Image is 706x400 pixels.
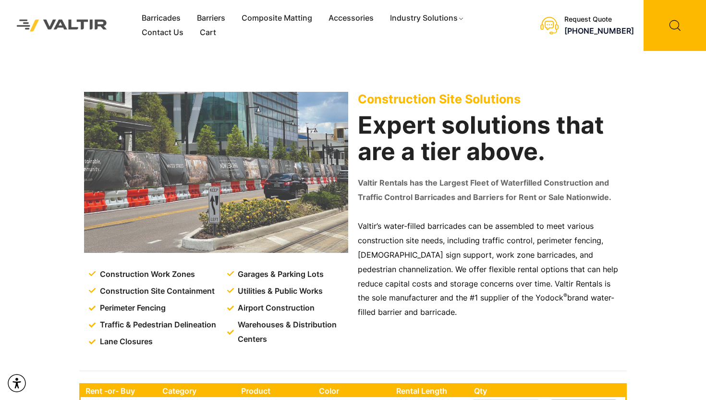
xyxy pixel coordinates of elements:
[564,26,634,36] a: [PHONE_NUMBER]
[391,385,469,397] th: Rental Length
[358,176,622,205] p: Valtir Rentals has the Largest Fleet of Waterfilled Construction and Traffic Control Barricades a...
[236,385,315,397] th: Product
[235,318,350,347] span: Warehouses & Distribution Centers
[235,284,323,299] span: Utilities & Public Works
[563,292,567,299] sup: ®
[235,267,324,282] span: Garages & Parking Lots
[233,11,320,25] a: Composite Matting
[97,335,153,349] span: Lane Closures
[134,11,189,25] a: Barricades
[192,25,224,40] a: Cart
[134,25,192,40] a: Contact Us
[382,11,473,25] a: Industry Solutions
[320,11,382,25] a: Accessories
[97,284,215,299] span: Construction Site Containment
[314,385,391,397] th: Color
[564,15,634,24] div: Request Quote
[97,301,166,315] span: Perimeter Fencing
[97,318,216,332] span: Traffic & Pedestrian Delineation
[7,10,117,41] img: Valtir Rentals
[97,267,195,282] span: Construction Work Zones
[358,219,622,320] p: Valtir’s water-filled barricades can be assembled to meet various construction site needs, includ...
[189,11,233,25] a: Barriers
[358,92,622,106] p: Construction Site Solutions
[158,385,236,397] th: Category
[469,385,546,397] th: Qty
[81,385,158,397] th: Rent -or- Buy
[235,301,315,315] span: Airport Construction
[358,112,622,165] h2: Expert solutions that are a tier above.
